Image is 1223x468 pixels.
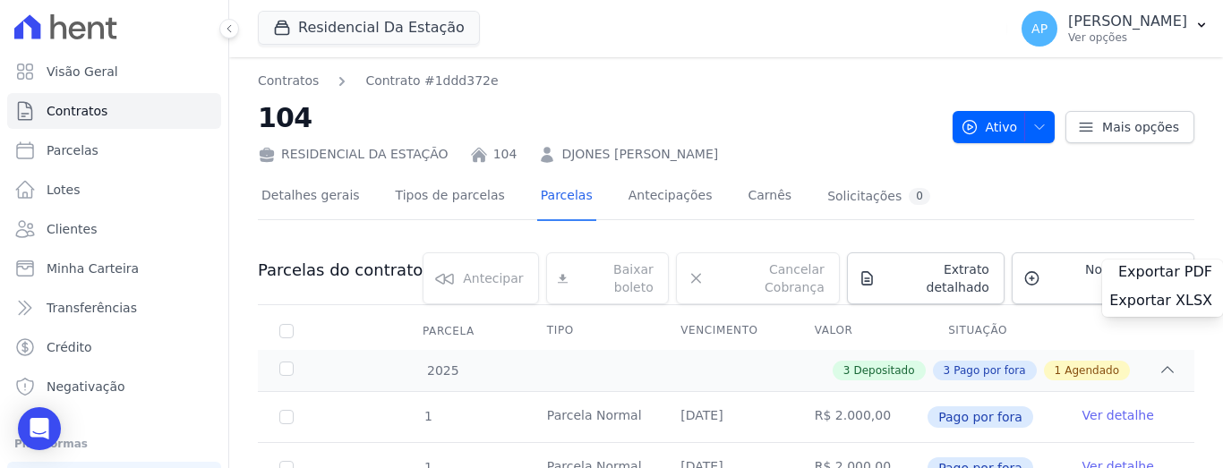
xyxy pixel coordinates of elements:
[47,338,92,356] span: Crédito
[847,252,1005,304] a: Extrato detalhado
[401,313,496,349] div: Parcela
[526,392,659,442] td: Parcela Normal
[1082,406,1154,424] a: Ver detalhe
[7,251,221,286] a: Minha Carteira
[7,132,221,168] a: Parcelas
[1012,252,1194,304] a: Nova cobrança avulsa
[853,362,914,379] span: Depositado
[47,378,125,396] span: Negativação
[1007,4,1223,54] button: AP [PERSON_NAME] Ver opções
[526,312,659,350] th: Tipo
[18,407,61,450] div: Open Intercom Messenger
[827,188,930,205] div: Solicitações
[7,211,221,247] a: Clientes
[927,312,1060,350] th: Situação
[7,369,221,404] a: Negativação
[1109,292,1216,313] a: Exportar XLSX
[7,172,221,208] a: Lotes
[365,72,498,90] a: Contrato #1ddd372e
[47,299,137,317] span: Transferências
[1031,22,1048,35] span: AP
[258,72,499,90] nav: Breadcrumb
[843,362,851,379] span: 3
[47,260,139,277] span: Minha Carteira
[625,174,716,221] a: Antecipações
[944,362,951,379] span: 3
[258,174,363,221] a: Detalhes gerais
[909,188,930,205] div: 0
[47,220,97,238] span: Clientes
[659,312,792,350] th: Vencimento
[1048,260,1179,296] span: Nova cobrança avulsa
[7,54,221,89] a: Visão Geral
[7,290,221,326] a: Transferências
[423,409,432,423] span: 1
[744,174,795,221] a: Carnês
[961,111,1018,143] span: Ativo
[7,329,221,365] a: Crédito
[1068,13,1187,30] p: [PERSON_NAME]
[47,63,118,81] span: Visão Geral
[258,72,319,90] a: Contratos
[1068,30,1187,45] p: Ver opções
[279,410,294,424] input: Só é possível selecionar pagamentos em aberto
[537,174,596,221] a: Parcelas
[1065,362,1119,379] span: Agendado
[793,312,927,350] th: Valor
[47,141,98,159] span: Parcelas
[824,174,934,221] a: Solicitações0
[258,260,423,281] h3: Parcelas do contrato
[7,93,221,129] a: Contratos
[793,392,927,442] td: R$ 2.000,00
[1109,292,1212,310] span: Exportar XLSX
[928,406,1033,428] span: Pago por fora
[954,362,1025,379] span: Pago por fora
[1102,118,1179,136] span: Mais opções
[1055,362,1062,379] span: 1
[47,181,81,199] span: Lotes
[14,433,214,455] div: Plataformas
[258,98,938,138] h2: 104
[493,145,517,164] a: 104
[883,260,989,296] span: Extrato detalhado
[258,145,449,164] div: RESIDENCIAL DA ESTAÇÃO
[1065,111,1194,143] a: Mais opções
[258,11,480,45] button: Residencial Da Estação
[953,111,1056,143] button: Ativo
[47,102,107,120] span: Contratos
[258,72,938,90] nav: Breadcrumb
[659,392,792,442] td: [DATE]
[561,145,718,164] a: DJONES [PERSON_NAME]
[392,174,509,221] a: Tipos de parcelas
